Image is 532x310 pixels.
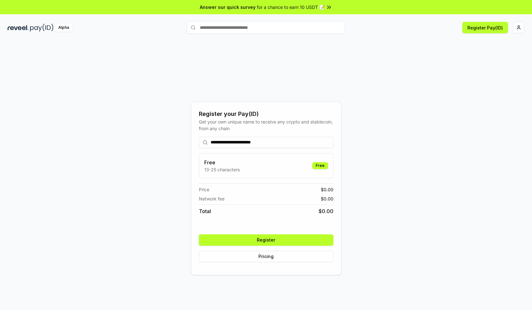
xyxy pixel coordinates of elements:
div: Free [312,162,328,169]
span: $ 0.00 [321,186,333,193]
span: Price [199,186,209,193]
button: Pricing [199,251,333,262]
button: Register [199,234,333,246]
img: pay_id [30,24,54,32]
span: for a chance to earn 10 USDT 📝 [257,4,325,10]
img: reveel_dark [8,24,29,32]
h3: Free [204,159,240,166]
button: Register Pay(ID) [462,22,508,33]
p: 13-25 characters [204,166,240,173]
span: Answer our quick survey [200,4,256,10]
span: $ 0.00 [319,207,333,215]
div: Get your own unique name to receive any crypto and stablecoin, from any chain [199,118,333,132]
span: Network fee [199,195,225,202]
span: Total [199,207,211,215]
div: Alpha [55,24,73,32]
span: $ 0.00 [321,195,333,202]
div: Register your Pay(ID) [199,110,333,118]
